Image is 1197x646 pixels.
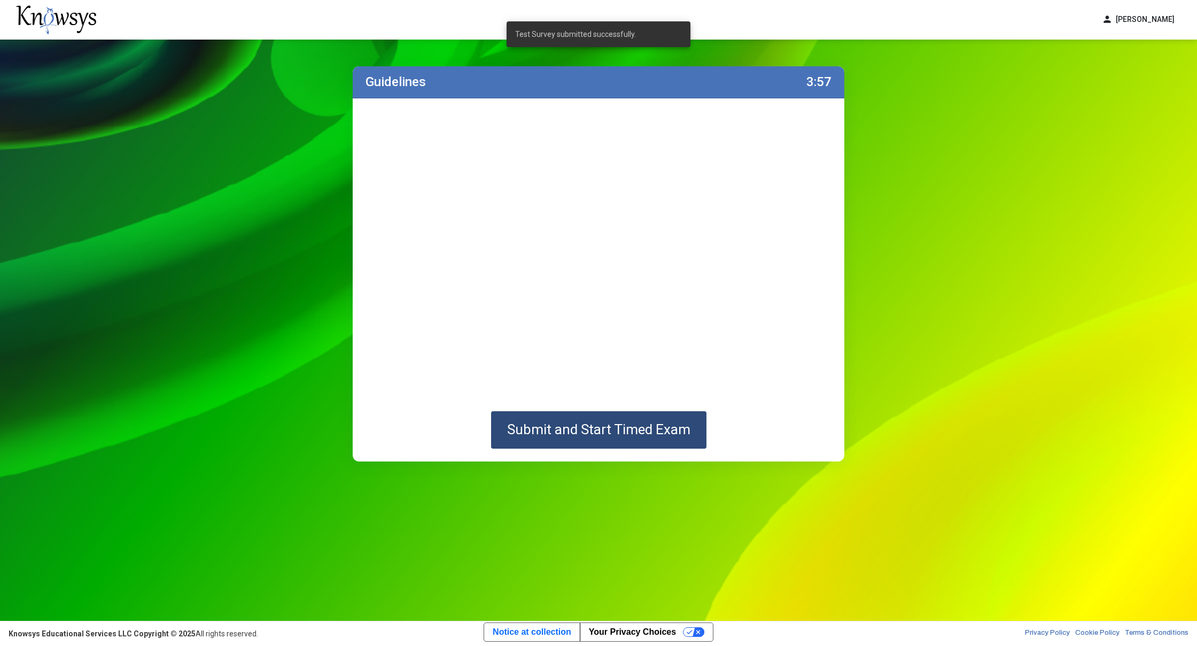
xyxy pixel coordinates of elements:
span: Submit and Start Timed Exam [507,421,690,437]
a: Cookie Policy [1075,628,1120,639]
img: knowsys-logo.png [16,5,96,34]
span: person [1102,14,1113,25]
a: Terms & Conditions [1125,628,1188,639]
a: Privacy Policy [1025,628,1070,639]
button: Your Privacy Choices [580,623,713,641]
button: Submit and Start Timed Exam [491,411,706,449]
button: person[PERSON_NAME] [1095,11,1181,28]
a: Notice at collection [484,623,580,641]
strong: Knowsys Educational Services LLC Copyright © 2025 [9,629,196,638]
label: 3:57 [806,74,831,89]
span: Test Survey submitted successfully. [515,29,636,40]
label: Guidelines [366,74,426,89]
div: All rights reserved. [9,628,258,639]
